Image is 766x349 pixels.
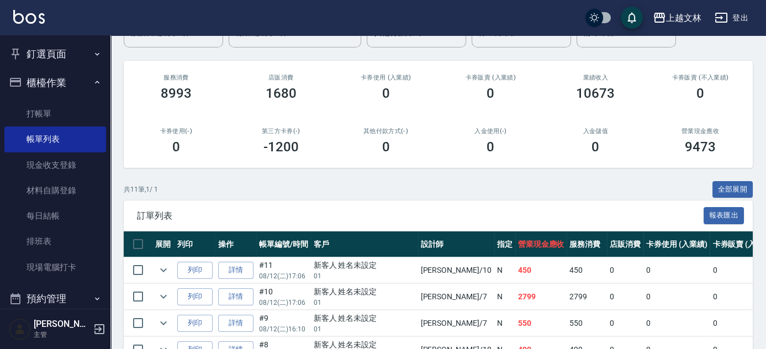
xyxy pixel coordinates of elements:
[494,257,515,283] td: N
[643,231,710,257] th: 卡券使用 (入業績)
[418,310,494,336] td: [PERSON_NAME] /7
[259,324,308,334] p: 08/12 (二) 16:10
[607,284,643,310] td: 0
[418,284,494,310] td: [PERSON_NAME] /7
[347,128,425,135] h2: 其他付款方式(-)
[242,74,320,81] h2: 店販消費
[137,74,215,81] h3: 服務消費
[4,152,106,178] a: 現金收支登錄
[696,86,704,101] h3: 0
[4,178,106,203] a: 材料自購登錄
[314,313,415,324] div: 新客人 姓名未設定
[621,7,643,29] button: save
[556,128,635,135] h2: 入金儲值
[124,184,158,194] p: 共 11 筆, 1 / 1
[266,86,297,101] h3: 1680
[487,139,494,155] h3: 0
[152,231,175,257] th: 展開
[137,210,704,221] span: 訂單列表
[418,257,494,283] td: [PERSON_NAME] /10
[643,284,710,310] td: 0
[4,229,106,254] a: 排班表
[382,86,390,101] h3: 0
[494,310,515,336] td: N
[567,284,607,310] td: 2799
[34,319,90,330] h5: [PERSON_NAME]
[591,139,599,155] h3: 0
[314,298,415,308] p: 01
[704,210,744,220] a: 報表匯出
[607,257,643,283] td: 0
[515,284,567,310] td: 2799
[418,231,494,257] th: 設計師
[177,262,213,279] button: 列印
[242,128,320,135] h2: 第三方卡券(-)
[314,286,415,298] div: 新客人 姓名未設定
[218,315,253,332] a: 詳情
[515,310,567,336] td: 550
[259,271,308,281] p: 08/12 (二) 17:06
[155,315,172,331] button: expand row
[4,255,106,280] a: 現場電腦打卡
[13,10,45,24] img: Logo
[4,203,106,229] a: 每日結帳
[256,310,311,336] td: #9
[515,231,567,257] th: 營業現金應收
[451,128,530,135] h2: 入金使用(-)
[643,310,710,336] td: 0
[487,86,494,101] h3: 0
[256,284,311,310] td: #10
[172,139,180,155] h3: 0
[218,262,253,279] a: 詳情
[704,207,744,224] button: 報表匯出
[567,231,607,257] th: 服務消費
[382,139,390,155] h3: 0
[515,257,567,283] td: 450
[177,288,213,305] button: 列印
[712,181,753,198] button: 全部展開
[256,257,311,283] td: #11
[567,310,607,336] td: 550
[215,231,256,257] th: 操作
[576,86,615,101] h3: 10673
[161,86,192,101] h3: 8993
[607,310,643,336] td: 0
[607,231,643,257] th: 店販消費
[314,260,415,271] div: 新客人 姓名未設定
[494,284,515,310] td: N
[137,128,215,135] h2: 卡券使用(-)
[685,139,716,155] h3: 9473
[9,318,31,340] img: Person
[263,139,299,155] h3: -1200
[666,11,701,25] div: 上越文林
[4,40,106,68] button: 釘選頁面
[4,126,106,152] a: 帳單列表
[4,101,106,126] a: 打帳單
[155,262,172,278] button: expand row
[494,231,515,257] th: 指定
[661,74,739,81] h2: 卡券販賣 (不入業績)
[314,324,415,334] p: 01
[314,271,415,281] p: 01
[311,231,418,257] th: 客戶
[155,288,172,305] button: expand row
[218,288,253,305] a: 詳情
[567,257,607,283] td: 450
[451,74,530,81] h2: 卡券販賣 (入業績)
[177,315,213,332] button: 列印
[710,8,753,28] button: 登出
[34,330,90,340] p: 主管
[556,74,635,81] h2: 業績收入
[643,257,710,283] td: 0
[4,68,106,97] button: 櫃檯作業
[256,231,311,257] th: 帳單編號/時間
[4,284,106,313] button: 預約管理
[175,231,215,257] th: 列印
[347,74,425,81] h2: 卡券使用 (入業績)
[259,298,308,308] p: 08/12 (二) 17:06
[661,128,739,135] h2: 營業現金應收
[648,7,706,29] button: 上越文林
